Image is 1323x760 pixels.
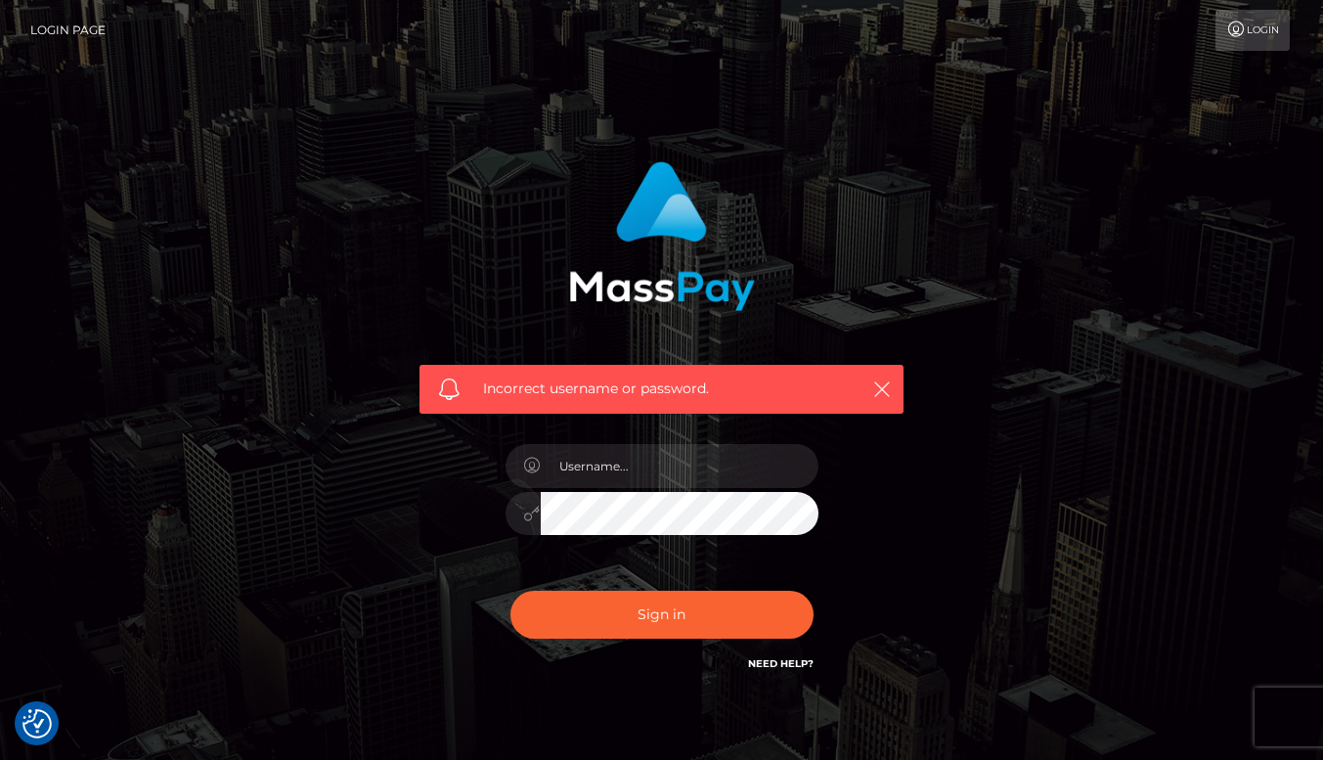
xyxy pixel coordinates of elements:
[569,161,755,311] img: MassPay Login
[748,657,814,670] a: Need Help?
[483,379,840,399] span: Incorrect username or password.
[510,591,814,639] button: Sign in
[22,709,52,738] button: Consent Preferences
[22,709,52,738] img: Revisit consent button
[541,444,818,488] input: Username...
[30,10,106,51] a: Login Page
[1215,10,1290,51] a: Login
